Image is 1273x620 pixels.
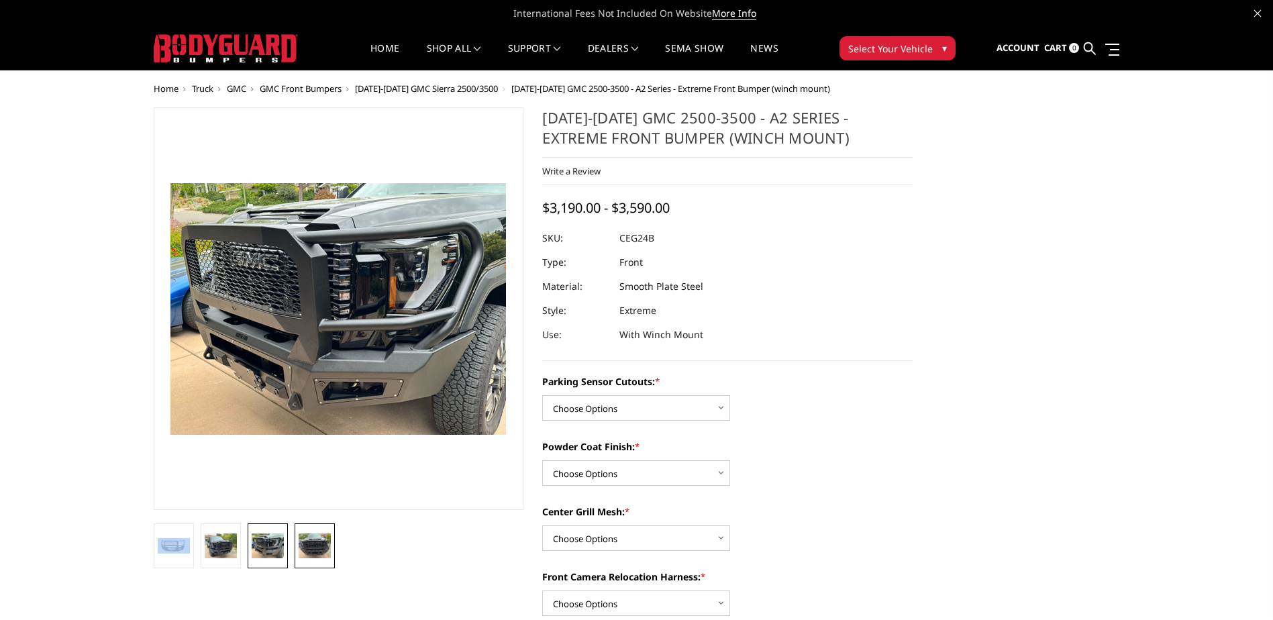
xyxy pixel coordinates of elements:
iframe: Chat Widget [1206,556,1273,620]
a: Write a Review [542,165,601,177]
a: More Info [712,7,756,20]
span: Cart [1044,42,1067,54]
a: Dealers [588,44,639,70]
span: Account [997,42,1039,54]
label: Parking Sensor Cutouts: [542,374,913,389]
img: 2024-2025 GMC 2500-3500 - A2 Series - Extreme Front Bumper (winch mount) [205,533,237,558]
label: Powder Coat Finish: [542,440,913,454]
a: Account [997,30,1039,66]
a: SEMA Show [665,44,723,70]
a: GMC [227,83,246,95]
img: 2024-2025 GMC 2500-3500 - A2 Series - Extreme Front Bumper (winch mount) [158,539,190,554]
dd: Smooth Plate Steel [619,274,703,299]
dd: With Winch Mount [619,323,703,347]
a: Truck [192,83,213,95]
a: Home [370,44,399,70]
dd: CEG24B [619,226,654,250]
dt: Material: [542,274,609,299]
label: Center Grill Mesh: [542,505,913,519]
a: [DATE]-[DATE] GMC Sierra 2500/3500 [355,83,498,95]
span: 0 [1069,43,1079,53]
img: 2024-2025 GMC 2500-3500 - A2 Series - Extreme Front Bumper (winch mount) [299,533,331,558]
img: 2024-2025 GMC 2500-3500 - A2 Series - Extreme Front Bumper (winch mount) [252,533,284,558]
button: Select Your Vehicle [839,36,956,60]
a: Support [508,44,561,70]
img: BODYGUARD BUMPERS [154,34,298,62]
dd: Extreme [619,299,656,323]
a: Cart 0 [1044,30,1079,66]
label: Front Camera Relocation Harness: [542,570,913,584]
span: [DATE]-[DATE] GMC 2500-3500 - A2 Series - Extreme Front Bumper (winch mount) [511,83,830,95]
span: Select Your Vehicle [848,42,933,56]
dt: Type: [542,250,609,274]
a: Home [154,83,179,95]
a: GMC Front Bumpers [260,83,342,95]
span: $3,190.00 - $3,590.00 [542,199,670,217]
dt: Use: [542,323,609,347]
a: shop all [427,44,481,70]
a: News [750,44,778,70]
dd: Front [619,250,643,274]
dt: SKU: [542,226,609,250]
h1: [DATE]-[DATE] GMC 2500-3500 - A2 Series - Extreme Front Bumper (winch mount) [542,107,913,158]
a: 2024-2025 GMC 2500-3500 - A2 Series - Extreme Front Bumper (winch mount) [154,107,524,510]
span: ▾ [942,41,947,55]
dt: Style: [542,299,609,323]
